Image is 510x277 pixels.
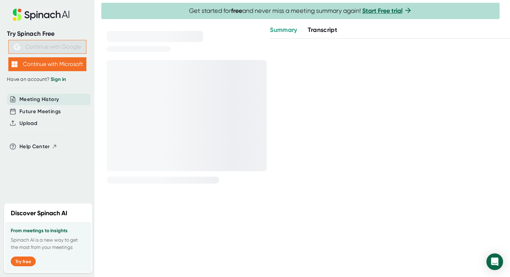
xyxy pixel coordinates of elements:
span: Transcript [308,26,338,34]
button: Continue with Google [8,40,86,54]
span: Summary [270,26,297,34]
button: Continue with Microsoft [8,57,86,71]
p: Spinach AI is a new way to get the most from your meetings [11,236,86,251]
button: Transcript [308,25,338,35]
b: free [231,7,242,15]
a: Start Free trial [362,7,402,15]
button: Help Center [19,143,57,151]
div: Try Spinach Free [7,30,87,38]
img: Aehbyd4JwY73AAAAAElFTkSuQmCC [14,44,20,50]
button: Future Meetings [19,108,61,116]
button: Try free [11,257,36,266]
span: Get started for and never miss a meeting summary again! [189,7,412,15]
h2: Discover Spinach AI [11,209,67,218]
a: Sign in [51,76,66,82]
button: Upload [19,119,37,127]
h3: From meetings to insights [11,228,86,234]
span: Help Center [19,143,50,151]
button: Summary [270,25,297,35]
div: Open Intercom Messenger [486,253,503,270]
div: Have an account? [7,76,87,83]
button: Meeting History [19,95,59,103]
